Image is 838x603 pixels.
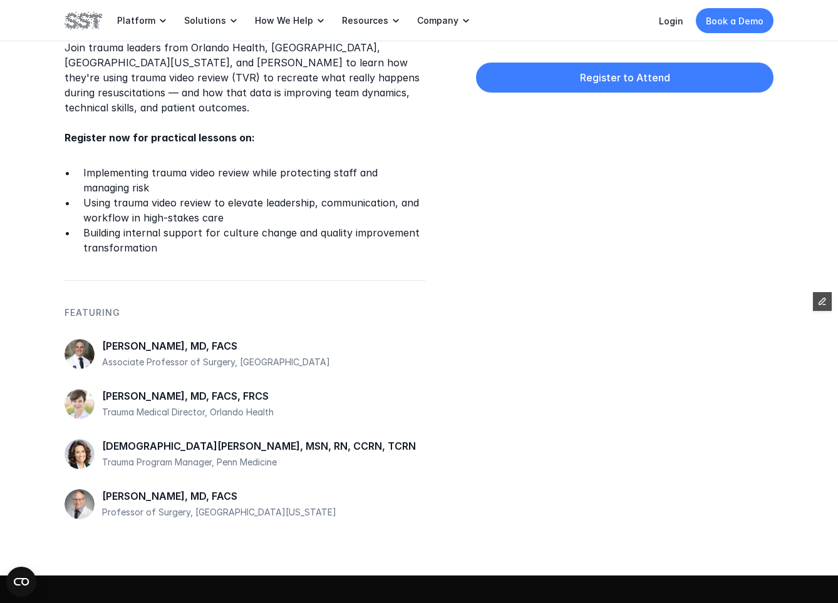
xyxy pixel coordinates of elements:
p: [PERSON_NAME], MD, FACS [102,490,426,503]
p: Company [417,15,458,26]
a: Login [659,16,683,26]
p: Solutions [184,15,226,26]
img: Dan N. Holena headshot [65,489,95,519]
a: Register to Attend [476,63,773,93]
p: [PERSON_NAME], MD, FACS, FRCS [102,390,426,403]
p: Book a Demo [706,14,763,28]
img: Ryan Dumas headshot [65,339,95,369]
p: [DEMOGRAPHIC_DATA][PERSON_NAME], MSN, RN, CCRN, TCRN [102,440,426,453]
p: Featuring [65,306,120,320]
p: Platform [117,15,155,26]
strong: Register now for practical lessons on: [65,131,255,144]
p: Register to Attend [579,71,670,84]
p: Resources [342,15,388,26]
p: Trauma Program Manager, Penn Medicine [102,455,426,469]
button: Edit Framer Content [813,292,832,311]
img: SST logo [65,10,102,31]
p: Associate Professor of Surgery, [GEOGRAPHIC_DATA] [102,355,426,368]
p: Implementing trauma video review while protecting staff and managing risk [83,165,426,195]
p: Using trauma video review to elevate leadership, communication, and workflow in high-stakes care [83,195,426,225]
p: Building internal support for culture change and quality improvement transformation [83,225,426,255]
p: Trauma Medical Director, Orlando Health [102,405,426,418]
p: [PERSON_NAME], MD, FACS [102,340,426,353]
img: Tracy Zito headshot [65,389,95,419]
p: Professor of Surgery, [GEOGRAPHIC_DATA][US_STATE] [102,505,426,519]
a: Book a Demo [696,8,773,33]
button: Open CMP widget [6,567,36,597]
p: How We Help [255,15,313,26]
img: Kristen Chreiman headshot [65,439,95,469]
